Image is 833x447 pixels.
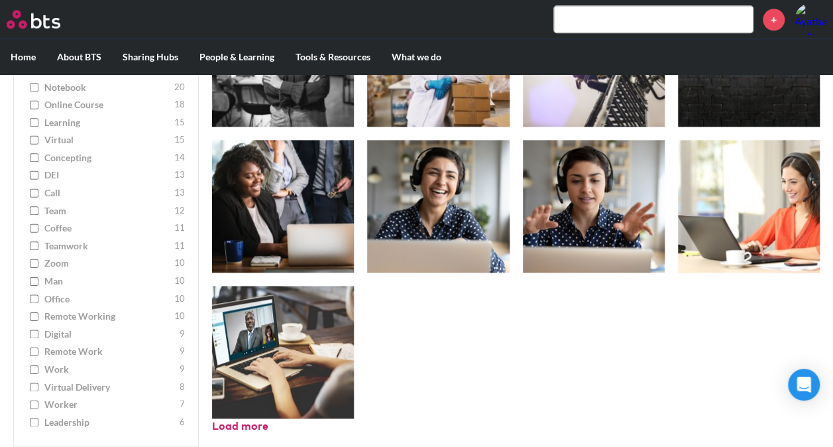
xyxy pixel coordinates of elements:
input: office 10 [30,294,38,303]
a: + [763,9,785,31]
span: learning [44,115,171,129]
span: man [44,275,171,288]
span: 14 [174,151,185,164]
span: work [44,363,176,376]
input: team 12 [30,206,38,215]
input: notebook 20 [30,82,38,92]
img: BTS Logo [7,10,60,29]
a: Go home [7,10,85,29]
span: leadership [44,415,176,428]
span: 11 [174,239,185,252]
button: Load more [212,419,268,434]
span: concepting [44,151,171,164]
span: 20 [174,80,185,94]
span: 9 [180,327,185,340]
span: 10 [174,257,185,270]
span: 11 [174,222,185,235]
span: digital [44,327,176,340]
label: Sharing Hubs [112,40,189,74]
input: remote work 9 [30,347,38,356]
a: Profile [795,3,826,35]
span: notebook [44,80,171,94]
input: learning 15 [30,117,38,127]
input: virtual 15 [30,135,38,145]
span: 8 [180,380,185,393]
label: Tools & Resources [285,40,381,74]
label: About BTS [46,40,112,74]
input: concepting 14 [30,153,38,162]
span: 6 [180,415,185,428]
span: 9 [180,363,185,376]
input: teamwork 11 [30,241,38,250]
input: DEI 13 [30,170,38,180]
span: 12 [174,204,185,217]
input: man 10 [30,277,38,286]
span: Zoom [44,257,171,270]
span: team [44,204,171,217]
span: remote work [44,345,176,358]
label: People & Learning [189,40,285,74]
span: 10 [174,310,185,323]
label: What we do [381,40,452,74]
span: 10 [174,292,185,305]
input: coffee 11 [30,223,38,233]
span: virtual delivery [44,380,176,393]
span: DEI [44,168,171,182]
span: office [44,292,171,305]
input: leadership 6 [30,417,38,426]
span: 13 [174,168,185,182]
span: 13 [174,186,185,200]
input: digital 9 [30,329,38,338]
input: Zoom 10 [30,259,38,268]
input: remote working 10 [30,312,38,321]
input: work 9 [30,365,38,374]
span: worker [44,398,176,411]
span: virtual [44,133,171,147]
span: 18 [174,98,185,111]
span: 7 [180,398,185,411]
input: online course 18 [30,100,38,109]
span: 15 [174,115,185,129]
span: 9 [180,345,185,358]
input: virtual delivery 8 [30,382,38,391]
div: Open Intercom Messenger [788,369,820,401]
span: online course [44,98,171,111]
img: Ayathandwa Ketse [795,3,826,35]
input: worker 7 [30,400,38,409]
span: remote working [44,310,171,323]
span: teamwork [44,239,171,252]
span: 10 [174,275,185,288]
span: 15 [174,133,185,147]
input: call 13 [30,188,38,198]
span: coffee [44,222,171,235]
span: call [44,186,171,200]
